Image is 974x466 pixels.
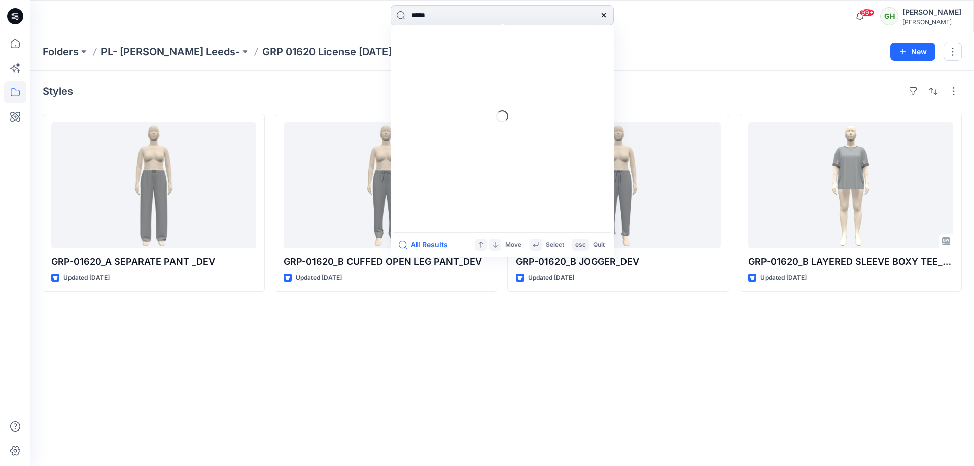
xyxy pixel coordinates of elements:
[575,240,586,250] p: esc
[516,255,721,269] p: GRP-01620_B JOGGER_DEV
[890,43,935,61] button: New
[516,122,721,248] a: GRP-01620_B JOGGER_DEV
[101,45,240,59] a: PL- [PERSON_NAME] Leeds-
[902,6,961,18] div: [PERSON_NAME]
[859,9,875,17] span: 99+
[262,45,443,59] p: GRP 01620 License [DATE] Collection
[593,240,605,250] p: Quit
[748,122,953,248] a: GRP-01620_B LAYERED SLEEVE BOXY TEE_DEV
[760,273,807,283] p: Updated [DATE]
[505,240,521,250] p: Move
[748,255,953,269] p: GRP-01620_B LAYERED SLEEVE BOXY TEE_DEV
[63,273,110,283] p: Updated [DATE]
[43,45,79,59] a: Folders
[43,85,73,97] h4: Styles
[284,255,489,269] p: GRP-01620_B CUFFED OPEN LEG PANT_DEV
[284,122,489,248] a: GRP-01620_B CUFFED OPEN LEG PANT_DEV
[880,7,898,25] div: GH
[546,240,564,250] p: Select
[51,255,256,269] p: GRP-01620_A SEPARATE PANT _DEV
[296,273,342,283] p: Updated [DATE]
[902,18,961,26] div: [PERSON_NAME]
[51,122,256,248] a: GRP-01620_A SEPARATE PANT _DEV
[399,239,455,251] button: All Results
[528,273,574,283] p: Updated [DATE]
